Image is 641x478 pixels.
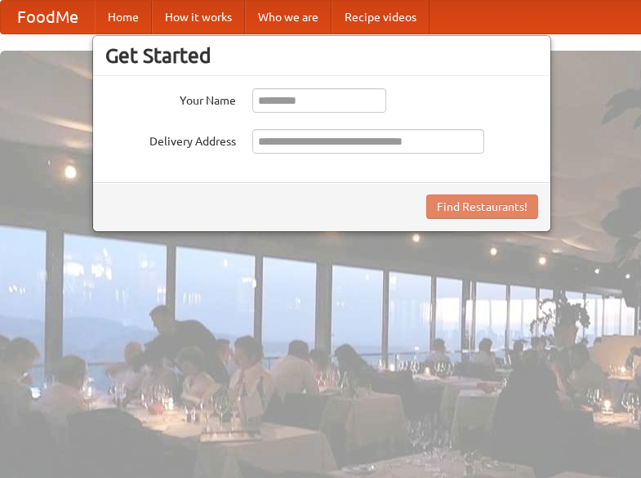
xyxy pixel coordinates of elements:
[105,88,236,109] label: Your Name
[332,1,430,34] a: Recipe videos
[1,1,95,34] a: FoodMe
[105,43,538,68] h3: Get Started
[426,194,538,219] button: Find Restaurants!
[105,129,236,150] label: Delivery Address
[95,1,152,34] a: Home
[152,1,245,34] a: How it works
[245,1,332,34] a: Who we are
